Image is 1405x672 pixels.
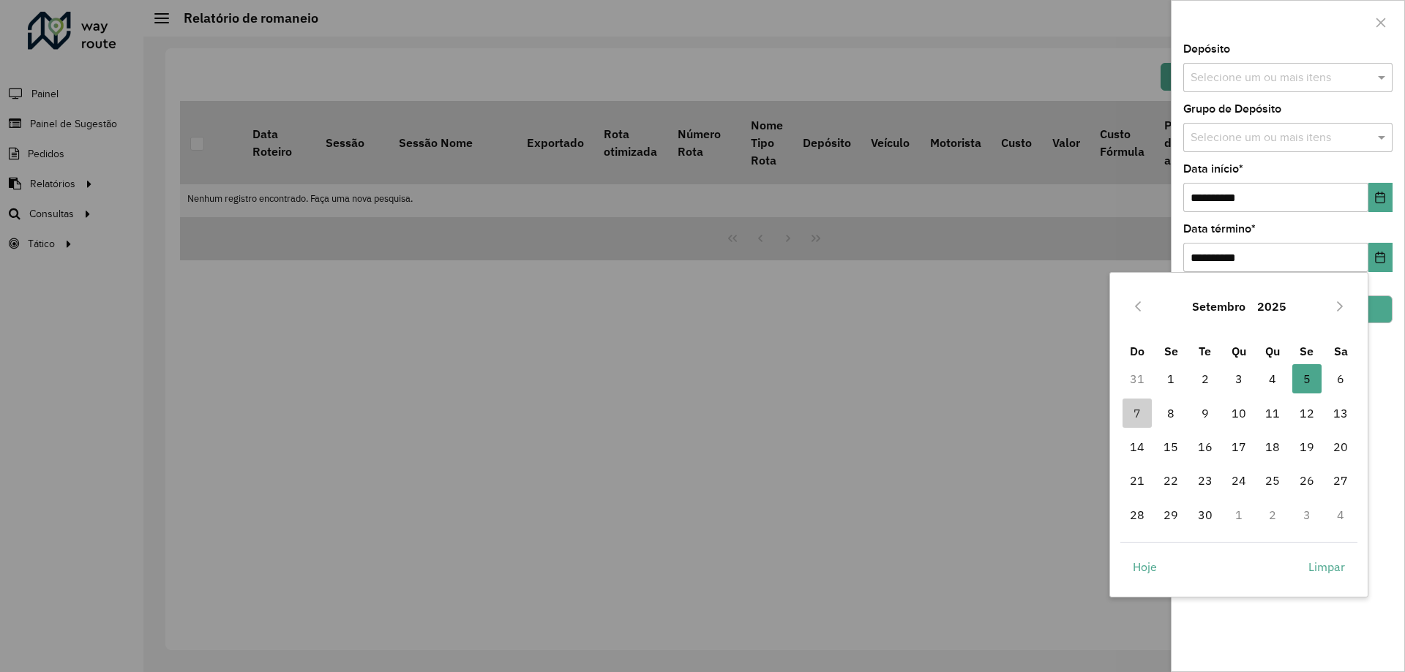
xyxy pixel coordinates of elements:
span: 26 [1292,466,1322,495]
span: Do [1130,344,1144,358]
button: Hoje [1120,552,1169,581]
span: Se [1300,344,1314,358]
span: 24 [1224,466,1254,495]
td: 4 [1324,498,1357,532]
td: 9 [1188,396,1221,430]
td: 29 [1154,498,1188,532]
td: 20 [1324,430,1357,464]
span: 21 [1123,466,1152,495]
span: 12 [1292,399,1322,428]
td: 2 [1188,362,1221,396]
span: 13 [1326,399,1355,428]
span: 22 [1156,466,1185,495]
button: Choose Month [1186,289,1251,324]
td: 4 [1256,362,1289,396]
span: 11 [1258,399,1287,428]
span: 4 [1258,364,1287,393]
td: 11 [1256,396,1289,430]
td: 15 [1154,430,1188,464]
td: 18 [1256,430,1289,464]
td: 6 [1324,362,1357,396]
td: 12 [1290,396,1324,430]
td: 3 [1222,362,1256,396]
span: Sa [1334,344,1348,358]
td: 3 [1290,498,1324,532]
td: 31 [1120,362,1154,396]
span: 23 [1191,466,1220,495]
div: Choose Date [1109,272,1368,597]
span: 19 [1292,432,1322,461]
td: 28 [1120,498,1154,532]
label: Data término [1183,220,1256,238]
span: 14 [1123,432,1152,461]
td: 19 [1290,430,1324,464]
span: 25 [1258,466,1287,495]
td: 24 [1222,464,1256,497]
td: 2 [1256,498,1289,532]
td: 14 [1120,430,1154,464]
span: Te [1199,344,1211,358]
span: 8 [1156,399,1185,428]
td: 7 [1120,396,1154,430]
span: 6 [1326,364,1355,393]
span: Hoje [1133,558,1157,575]
span: 28 [1123,500,1152,529]
span: 20 [1326,432,1355,461]
label: Depósito [1183,40,1230,58]
span: 29 [1156,500,1185,529]
span: 1 [1156,364,1185,393]
td: 26 [1290,464,1324,497]
span: 2 [1191,364,1220,393]
span: Qu [1232,344,1246,358]
span: Limpar [1308,558,1345,575]
span: 27 [1326,466,1355,495]
td: 5 [1290,362,1324,396]
span: 17 [1224,432,1254,461]
td: 23 [1188,464,1221,497]
button: Choose Date [1368,243,1393,272]
span: 15 [1156,432,1185,461]
td: 21 [1120,464,1154,497]
span: Qu [1265,344,1280,358]
td: 8 [1154,396,1188,430]
span: 16 [1191,432,1220,461]
button: Previous Month [1126,295,1150,318]
td: 13 [1324,396,1357,430]
td: 25 [1256,464,1289,497]
td: 30 [1188,498,1221,532]
td: 10 [1222,396,1256,430]
button: Choose Date [1368,183,1393,212]
button: Limpar [1296,552,1357,581]
span: 9 [1191,399,1220,428]
td: 16 [1188,430,1221,464]
span: 18 [1258,432,1287,461]
span: 3 [1224,364,1254,393]
button: Next Month [1328,295,1352,318]
label: Data início [1183,160,1243,178]
td: 17 [1222,430,1256,464]
label: Grupo de Depósito [1183,100,1281,118]
span: 5 [1292,364,1322,393]
span: 10 [1224,399,1254,428]
span: Se [1164,344,1178,358]
button: Choose Year [1251,289,1292,324]
td: 27 [1324,464,1357,497]
td: 1 [1222,498,1256,532]
span: 30 [1191,500,1220,529]
td: 1 [1154,362,1188,396]
td: 22 [1154,464,1188,497]
span: 7 [1123,399,1152,428]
